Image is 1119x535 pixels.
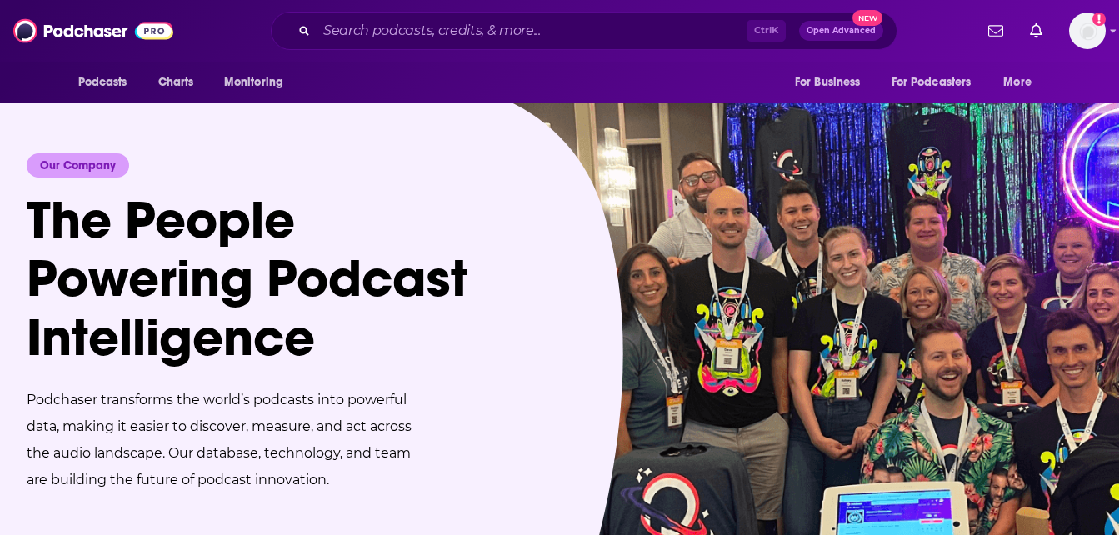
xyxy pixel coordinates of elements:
button: Show profile menu [1069,12,1106,49]
button: open menu [992,67,1052,98]
img: User Profile [1069,12,1106,49]
button: open menu [881,67,996,98]
input: Search podcasts, credits, & more... [317,17,747,44]
div: Search podcasts, credits, & more... [271,12,897,50]
svg: Add a profile image [1092,12,1106,26]
span: Open Advanced [807,27,876,35]
span: More [1003,71,1032,94]
button: open menu [212,67,305,98]
a: Show notifications dropdown [982,17,1010,45]
button: open menu [67,67,149,98]
h1: The People Powering Podcast Intelligence [27,191,515,367]
span: For Business [795,71,861,94]
p: Podchaser transforms the world’s podcasts into powerful data, making it easier to discover, measu... [27,387,427,493]
span: Ctrl K [747,20,786,42]
span: Monitoring [224,71,283,94]
button: Open AdvancedNew [799,21,883,41]
span: Charts [158,71,194,94]
span: Podcasts [78,71,127,94]
a: Show notifications dropdown [1023,17,1049,45]
span: Logged in as alazaro [1069,12,1106,49]
span: For Podcasters [892,71,972,94]
button: open menu [783,67,882,98]
div: Our Company [27,153,129,177]
span: New [852,10,882,26]
a: Charts [147,67,204,98]
img: Podchaser - Follow, Share and Rate Podcasts [13,15,173,47]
